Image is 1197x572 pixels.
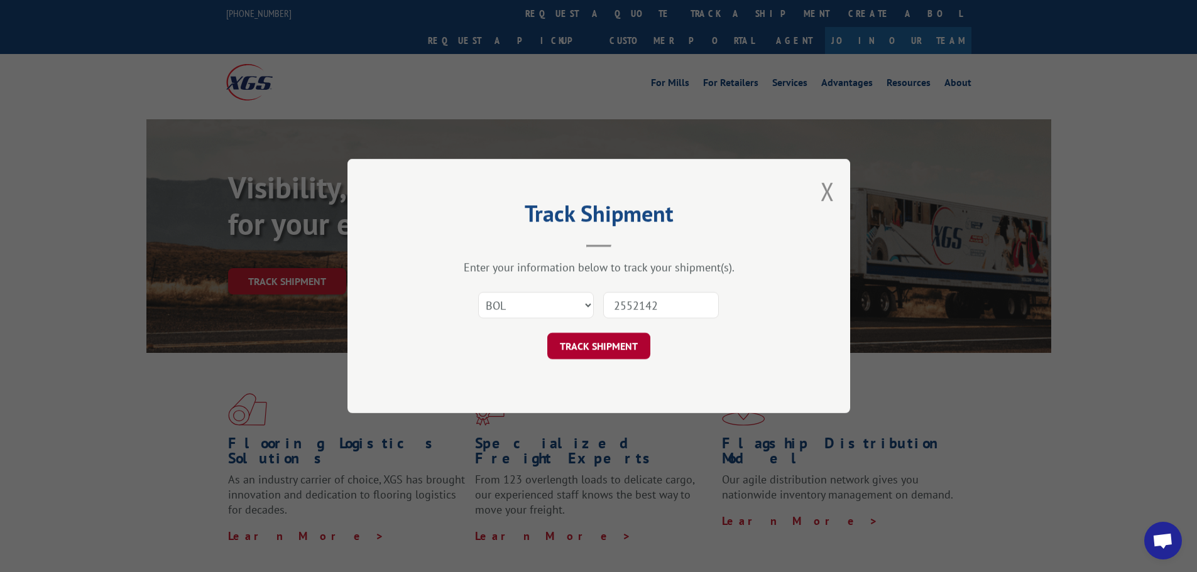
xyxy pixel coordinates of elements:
h2: Track Shipment [410,205,787,229]
button: TRACK SHIPMENT [547,333,650,359]
div: Open chat [1144,522,1182,559]
input: Number(s) [603,292,719,318]
button: Close modal [821,175,834,208]
div: Enter your information below to track your shipment(s). [410,260,787,274]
